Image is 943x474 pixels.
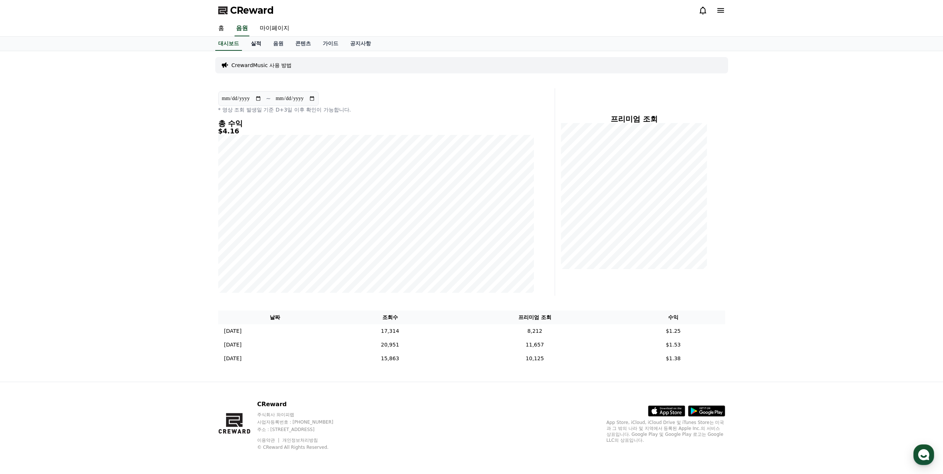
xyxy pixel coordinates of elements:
th: 수익 [621,311,725,324]
a: 대시보드 [215,37,242,51]
p: App Store, iCloud, iCloud Drive 및 iTunes Store는 미국과 그 밖의 나라 및 지역에서 등록된 Apple Inc.의 서비스 상표입니다. Goo... [607,420,725,443]
th: 프리미엄 조회 [448,311,621,324]
td: 20,951 [332,338,448,352]
h4: 프리미엄 조회 [561,115,707,123]
p: 주식회사 와이피랩 [257,412,348,418]
a: 공지사항 [344,37,377,51]
a: 홈 [212,21,230,36]
p: [DATE] [224,355,242,362]
p: [DATE] [224,341,242,349]
a: 음원 [267,37,289,51]
td: 11,657 [448,338,621,352]
td: 8,212 [448,324,621,338]
td: $1.53 [621,338,725,352]
span: 설정 [114,246,123,252]
a: 대화 [49,235,96,253]
h5: $4.16 [218,127,534,135]
p: 사업자등록번호 : [PHONE_NUMBER] [257,419,348,425]
a: CrewardMusic 사용 방법 [232,62,292,69]
a: 콘텐츠 [289,37,317,51]
p: * 영상 조회 발생일 기준 D+3일 이후 확인이 가능합니다. [218,106,534,113]
td: $1.38 [621,352,725,365]
p: 주소 : [STREET_ADDRESS] [257,427,348,432]
p: © CReward All Rights Reserved. [257,444,348,450]
a: 설정 [96,235,142,253]
a: 실적 [245,37,267,51]
th: 날짜 [218,311,332,324]
span: 홈 [23,246,28,252]
th: 조회수 [332,311,448,324]
td: 15,863 [332,352,448,365]
td: $1.25 [621,324,725,338]
p: [DATE] [224,327,242,335]
p: ~ [266,94,271,103]
td: 10,125 [448,352,621,365]
a: 이용약관 [257,438,280,443]
a: CReward [218,4,274,16]
span: 대화 [68,246,77,252]
a: 마이페이지 [254,21,295,36]
p: CReward [257,400,348,409]
span: CReward [230,4,274,16]
a: 개인정보처리방침 [282,438,318,443]
a: 음원 [235,21,249,36]
a: 홈 [2,235,49,253]
a: 가이드 [317,37,344,51]
h4: 총 수익 [218,119,534,127]
td: 17,314 [332,324,448,338]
